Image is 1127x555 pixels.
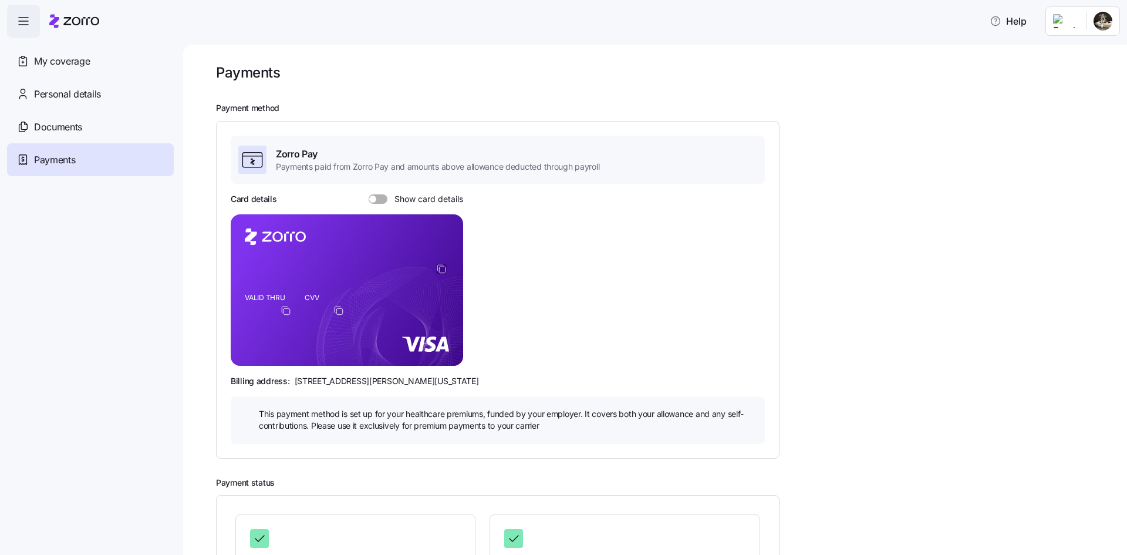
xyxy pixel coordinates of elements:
span: Payments paid from Zorro Pay and amounts above allowance deducted through payroll [276,161,599,173]
h2: Payment status [216,477,1111,489]
span: My coverage [34,54,90,69]
a: Payments [7,143,174,176]
span: Help [990,14,1027,28]
a: Documents [7,110,174,143]
span: This payment method is set up for your healthcare premiums, funded by your employer. It covers bo... [259,408,755,432]
button: copy-to-clipboard [333,305,344,316]
button: copy-to-clipboard [281,305,291,316]
img: icon bulb [240,408,254,422]
h2: Payment method [216,103,1111,114]
a: Personal details [7,78,174,110]
button: copy-to-clipboard [436,264,447,274]
img: Employer logo [1053,14,1077,28]
span: Show card details [387,194,463,204]
span: [STREET_ADDRESS][PERSON_NAME][US_STATE] [295,375,479,387]
button: Help [980,9,1036,33]
span: Billing address: [231,375,290,387]
img: c3fe2c41-1993-47af-9768-8ce2f2942b25-1757363521959.png [1094,12,1112,31]
h1: Payments [216,63,280,82]
a: My coverage [7,45,174,78]
span: Documents [34,120,82,134]
button: copy-to-clipboard [421,342,431,352]
span: Personal details [34,87,101,102]
span: Zorro Pay [276,147,599,162]
tspan: CVV [305,293,319,302]
h3: Card details [231,193,277,205]
span: Payments [34,153,75,167]
tspan: VALID THRU [245,293,285,302]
